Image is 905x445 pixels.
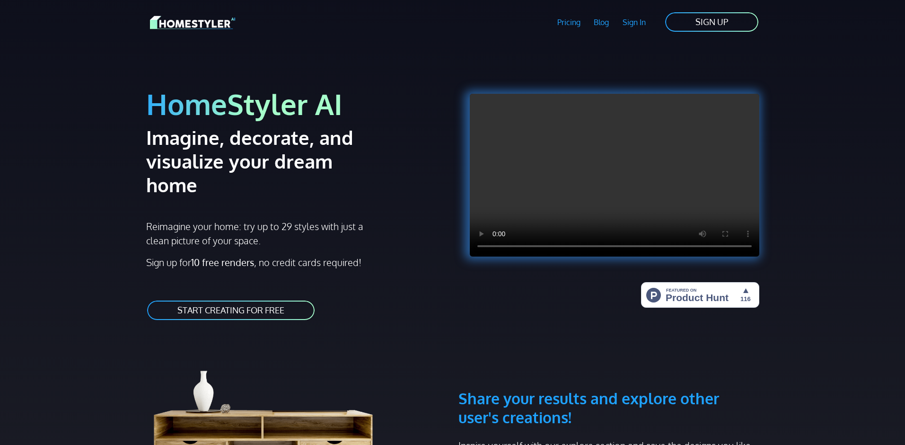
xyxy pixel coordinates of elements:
p: Sign up for , no credit cards required! [146,255,447,269]
a: Sign In [616,11,653,33]
h1: HomeStyler AI [146,86,447,122]
strong: 10 free renders [191,256,254,268]
h2: Imagine, decorate, and visualize your dream home [146,125,387,196]
img: HomeStyler AI - Interior Design Made Easy: One Click to Your Dream Home | Product Hunt [641,282,759,308]
p: Reimagine your home: try up to 29 styles with just a clean picture of your space. [146,219,372,248]
a: Pricing [550,11,587,33]
a: Blog [587,11,616,33]
h3: Share your results and explore other user's creations! [458,344,759,427]
img: HomeStyler AI logo [150,14,235,31]
a: START CREATING FOR FREE [146,300,316,321]
a: SIGN UP [664,11,759,33]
